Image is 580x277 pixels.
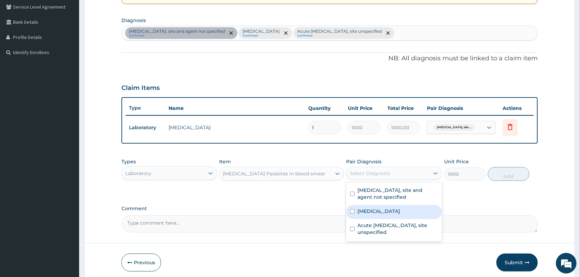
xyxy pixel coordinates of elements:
[113,3,129,20] div: Minimize live chat window
[125,170,151,177] div: Laboratory
[385,30,391,36] span: remove selection option
[384,101,423,115] th: Total Price
[23,34,38,52] img: d_794563401_company_1708531726252_794563401
[283,30,289,36] span: remove selection option
[129,34,225,38] small: confirmed
[219,158,231,165] label: Item
[165,121,305,134] td: [MEDICAL_DATA]
[499,101,534,115] th: Actions
[496,254,538,271] button: Submit
[129,29,225,34] p: [MEDICAL_DATA], site and agent not specified
[357,222,438,236] label: Acute [MEDICAL_DATA], site unspecified
[423,101,499,115] th: Pair Diagnosis
[243,29,280,34] p: [MEDICAL_DATA]
[121,159,136,165] label: Types
[344,101,384,115] th: Unit Price
[357,208,400,215] label: [MEDICAL_DATA]
[228,30,234,36] span: remove selection option
[433,124,475,131] span: [MEDICAL_DATA], site ...
[223,170,325,177] div: [MEDICAL_DATA] Parasites in blood smear
[243,34,280,38] small: Confirmed
[126,121,165,134] td: Laboratory
[350,170,390,177] div: Select Diagnosis
[297,29,382,34] p: Acute [MEDICAL_DATA], site unspecified
[126,102,165,114] th: Type
[3,188,131,212] textarea: Type your message and hit 'Enter'
[121,17,146,24] label: Diagnosis
[444,158,469,165] label: Unit Price
[488,167,529,181] button: Add
[297,34,382,38] small: Confirmed
[8,38,18,48] div: Navigation go back
[165,101,305,115] th: Name
[305,101,344,115] th: Quantity
[121,54,538,63] p: NB: All diagnosis must be linked to a claim item
[40,87,95,156] span: We're online!
[121,206,538,212] label: Comment
[121,84,160,92] h3: Claim Items
[357,187,438,201] label: [MEDICAL_DATA], site and agent not specified
[46,39,126,48] div: Chat with us now
[121,254,161,271] button: Previous
[346,158,382,165] label: Pair Diagnosis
